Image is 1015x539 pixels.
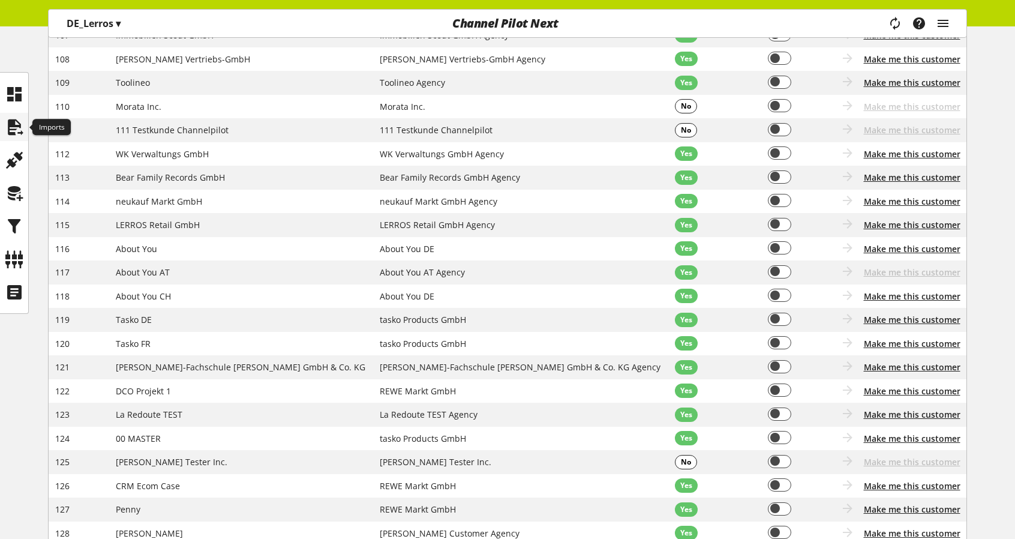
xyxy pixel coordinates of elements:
span: 124 [55,433,70,444]
span: No [681,101,691,112]
span: ▾ [116,17,121,30]
span: 112 [55,148,70,160]
span: About You CH [116,291,171,302]
span: Tasko FR [116,338,151,349]
span: Yes [680,504,692,515]
span: Yes [680,220,692,230]
span: Yes [680,53,692,64]
span: neukauf Markt GmbH [116,196,202,207]
span: 00 MASTER [116,433,161,444]
span: Yes [680,267,692,278]
span: CRM Ecom Case [116,480,180,492]
span: 120 [55,338,70,349]
button: Make me this customer [864,218,960,231]
span: 116 [55,243,70,254]
span: Yes [680,172,692,183]
span: About You AT [116,266,170,278]
button: Make me this customer [864,242,960,255]
span: [PERSON_NAME] [116,528,183,539]
button: Make me this customer [864,385,960,397]
span: Bear Family Records GmbH Agency [380,172,520,183]
span: 111 Testkunde Channelpilot [116,124,229,136]
span: 127 [55,504,70,515]
span: Morata Inc. [116,101,161,112]
span: No [681,457,691,468]
span: 114 [55,196,70,207]
button: Make me this customer [864,503,960,516]
span: 121 [55,361,70,373]
span: Yes [680,148,692,159]
button: Make me this customer [864,313,960,326]
span: Yes [680,528,692,538]
span: Make me this customer [864,480,960,492]
span: REWE Markt GmbH [380,385,456,397]
span: [PERSON_NAME] Tester Inc. [116,456,227,468]
span: About You DE [380,243,434,254]
span: Bear Family Records GmbH [116,172,225,183]
span: Make me this customer [864,124,960,136]
div: Imports [32,119,71,136]
span: LERROS Retail GmbH Agency [380,219,495,230]
span: Yes [680,338,692,349]
span: 117 [55,266,70,278]
span: About You AT Agency [380,266,465,278]
span: [PERSON_NAME] Vertriebs-GmbH [116,53,250,65]
span: [PERSON_NAME]-Fachschule [PERSON_NAME] GmbH & Co. KG Agency [380,361,660,373]
span: 109 [55,77,70,88]
span: Make me this customer [864,171,960,184]
button: Make me this customer [864,408,960,421]
span: 113 [55,172,70,183]
span: 128 [55,528,70,539]
span: About You [116,243,157,254]
span: Yes [680,77,692,88]
span: [PERSON_NAME] Vertriebs-GmbH Agency [380,53,545,65]
span: Make me this customer [864,266,960,279]
span: 115 [55,219,70,230]
span: WK Verwaltungs GmbH [116,148,209,160]
span: LERROS Retail GmbH [116,219,200,230]
span: Penny [116,504,140,515]
button: Make me this customer [864,53,960,65]
span: Yes [680,243,692,254]
button: Make me this customer [864,148,960,160]
span: [PERSON_NAME] Tester Inc. [380,456,491,468]
span: Yes [680,480,692,491]
span: Yes [680,315,692,325]
span: Yes [680,362,692,373]
span: 111 Testkunde Channelpilot [380,124,493,136]
span: About You DE [380,291,434,302]
button: Make me this customer [864,290,960,303]
span: La Redoute TEST [116,409,182,420]
nav: main navigation [48,9,967,38]
span: Make me this customer [864,100,960,113]
span: neukauf Markt GmbH Agency [380,196,497,207]
span: Yes [680,409,692,420]
button: Make me this customer [864,76,960,89]
span: Toolineo [116,77,150,88]
span: Make me this customer [864,456,960,468]
span: tasko Products GmbH [380,433,466,444]
span: 108 [55,53,70,65]
button: Make me this customer [864,195,960,208]
span: 123 [55,409,70,420]
p: DE_Lerros [67,16,121,31]
span: Toolineo Agency [380,77,445,88]
span: WK Verwaltungs GmbH Agency [380,148,504,160]
span: No [681,125,691,136]
span: REWE Markt GmbH [380,504,456,515]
